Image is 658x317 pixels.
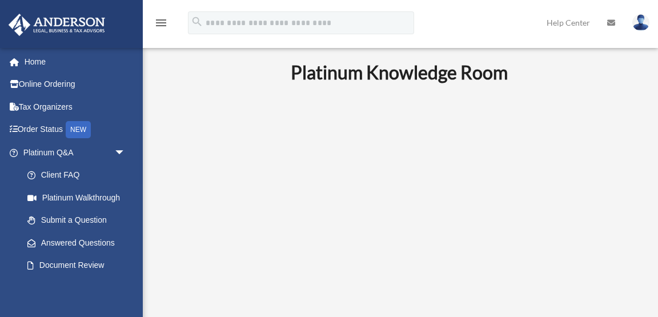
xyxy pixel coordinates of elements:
a: Client FAQ [16,164,143,187]
div: NEW [66,121,91,138]
i: menu [154,16,168,30]
a: Answered Questions [16,231,143,254]
a: Tax Organizers [8,95,143,118]
a: menu [154,20,168,30]
a: Home [8,50,143,73]
img: User Pic [632,14,649,31]
a: Platinum Q&Aarrow_drop_down [8,141,143,164]
a: Order StatusNEW [8,118,143,142]
i: search [191,15,203,28]
iframe: 231110_Toby_KnowledgeRoom [228,99,571,292]
a: Submit a Question [16,209,143,232]
a: Platinum Knowledge Room [16,276,137,313]
img: Anderson Advisors Platinum Portal [5,14,109,36]
a: Platinum Walkthrough [16,186,143,209]
a: Online Ordering [8,73,143,96]
span: arrow_drop_down [114,141,137,164]
a: Document Review [16,254,143,277]
b: Platinum Knowledge Room [291,61,508,83]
